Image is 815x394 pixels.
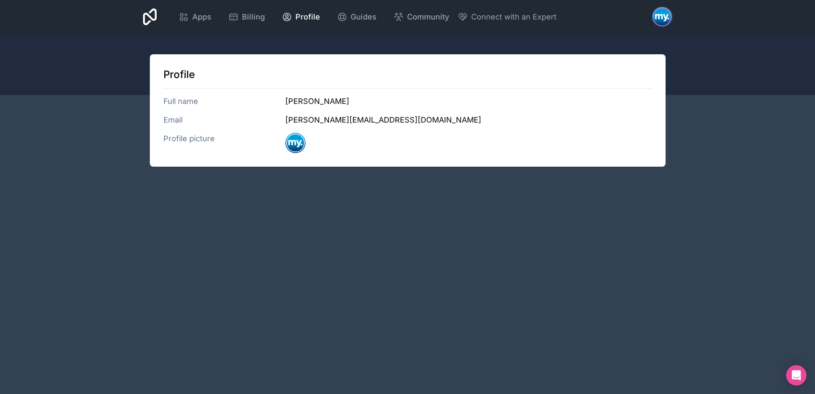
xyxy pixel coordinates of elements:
[163,95,286,107] h3: Full name
[242,11,265,23] span: Billing
[172,8,218,26] a: Apps
[192,11,211,23] span: Apps
[275,8,327,26] a: Profile
[285,114,652,126] h3: [PERSON_NAME][EMAIL_ADDRESS][DOMAIN_NAME]
[407,11,449,23] span: Community
[387,8,456,26] a: Community
[295,11,320,23] span: Profile
[285,95,652,107] h3: [PERSON_NAME]
[351,11,377,23] span: Guides
[163,68,652,81] h1: Profile
[458,11,556,23] button: Connect with an Expert
[786,365,807,386] div: Open Intercom Messenger
[222,8,272,26] a: Billing
[330,8,383,26] a: Guides
[471,11,556,23] span: Connect with an Expert
[163,114,286,126] h3: Email
[163,133,286,153] h3: Profile picture
[285,133,306,153] img: profile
